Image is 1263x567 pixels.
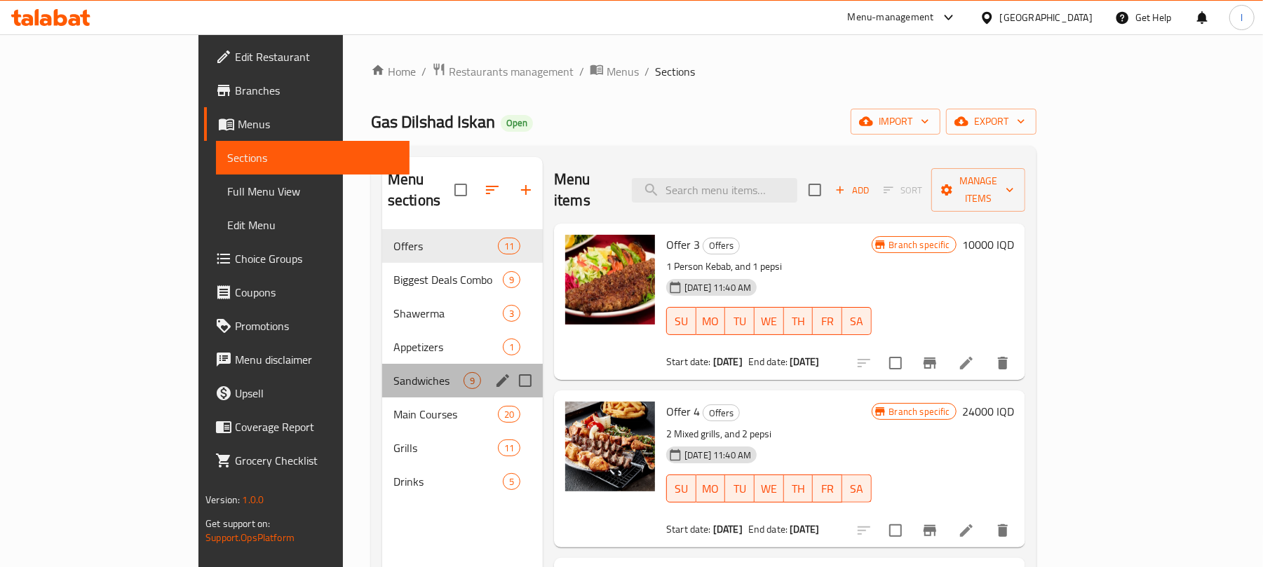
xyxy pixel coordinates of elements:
[393,473,503,490] span: Drinks
[475,173,509,207] span: Sort sections
[644,63,649,80] li: /
[238,116,398,132] span: Menus
[393,271,503,288] span: Biggest Deals Combo
[884,405,956,418] span: Branch specific
[565,402,655,491] img: Offer 4
[666,520,711,538] span: Start date:
[498,238,520,254] div: items
[421,63,426,80] li: /
[760,479,778,499] span: WE
[382,263,543,296] div: Biggest Deals Combo9
[881,348,910,378] span: Select to update
[235,418,398,435] span: Coverage Report
[204,40,410,74] a: Edit Restaurant
[755,307,784,335] button: WE
[393,339,503,355] span: Appetizers
[986,514,1020,547] button: delete
[703,238,739,254] span: Offers
[432,62,574,81] a: Restaurants management
[382,330,543,364] div: Appetizers1
[498,406,520,423] div: items
[862,113,929,130] span: import
[958,355,975,371] a: Edit menu item
[393,238,498,254] span: Offers
[800,175,830,205] span: Select section
[986,346,1020,380] button: delete
[818,479,837,499] span: FR
[498,439,520,456] div: items
[813,307,842,335] button: FR
[235,452,398,469] span: Grocery Checklist
[842,307,872,335] button: SA
[235,317,398,334] span: Promotions
[216,141,410,175] a: Sections
[702,479,720,499] span: MO
[666,234,700,255] span: Offer 3
[382,296,543,330] div: Shawerma3
[204,74,410,107] a: Branches
[946,109,1036,135] button: export
[204,343,410,376] a: Menu disclaimer
[499,240,520,253] span: 11
[446,175,475,205] span: Select all sections
[503,271,520,288] div: items
[725,474,755,503] button: TU
[790,353,819,371] b: [DATE]
[931,168,1025,212] button: Manage items
[962,402,1014,421] h6: 24000 IQD
[235,351,398,368] span: Menu disclaimer
[205,491,240,509] span: Version:
[227,183,398,200] span: Full Menu View
[590,62,639,81] a: Menus
[235,385,398,402] span: Upsell
[504,341,520,354] span: 1
[833,182,871,198] span: Add
[760,311,778,332] span: WE
[655,63,695,80] span: Sections
[632,178,797,203] input: search
[235,82,398,99] span: Branches
[504,307,520,320] span: 3
[913,514,947,547] button: Branch-specific-item
[607,63,639,80] span: Menus
[204,376,410,410] a: Upsell
[204,275,410,309] a: Coupons
[790,479,808,499] span: TH
[492,370,513,391] button: edit
[818,311,837,332] span: FR
[666,401,700,422] span: Offer 4
[703,238,740,254] div: Offers
[371,106,495,137] span: Gas Dilshad Iskan
[382,431,543,465] div: Grills11
[881,516,910,545] span: Select to update
[913,346,947,380] button: Branch-specific-item
[204,444,410,477] a: Grocery Checklist
[449,63,574,80] span: Restaurants management
[830,179,874,201] span: Add item
[1241,10,1243,25] span: l
[227,217,398,233] span: Edit Menu
[696,474,726,503] button: MO
[393,439,498,456] span: Grills
[393,305,503,322] span: Shawerma
[205,514,270,533] span: Get support on:
[702,311,720,332] span: MO
[731,479,749,499] span: TU
[784,307,813,335] button: TH
[679,281,757,294] span: [DATE] 11:40 AM
[204,410,410,444] a: Coverage Report
[371,62,1036,81] nav: breadcrumb
[848,311,866,332] span: SA
[679,449,757,462] span: [DATE] 11:40 AM
[204,242,410,275] a: Choice Groups
[784,474,813,503] button: TH
[243,491,264,509] span: 1.0.0
[504,475,520,489] span: 5
[216,208,410,242] a: Edit Menu
[830,179,874,201] button: Add
[382,229,543,263] div: Offers11
[790,520,819,538] b: [DATE]
[673,311,691,332] span: SU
